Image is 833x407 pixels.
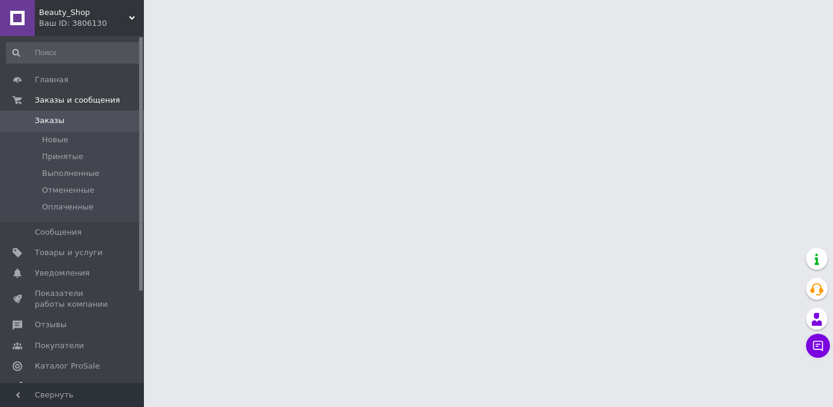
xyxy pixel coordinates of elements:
span: Главная [35,74,68,85]
span: Принятые [42,151,83,162]
span: Каталог ProSale [35,361,100,372]
span: Новые [42,134,68,145]
span: Показатели работы компании [35,288,111,310]
span: Отмененные [42,185,94,196]
span: Выполненные [42,168,100,179]
span: Beauty_Shop [39,7,129,18]
span: Отзывы [35,319,67,330]
span: Заказы [35,115,64,126]
span: Уведомления [35,268,89,279]
span: Оплаченные [42,202,94,213]
span: Покупатели [35,340,84,351]
button: Чат с покупателем [806,334,830,358]
span: Сообщения [35,227,82,238]
div: Ваш ID: 3806130 [39,18,144,29]
input: Поиск [6,42,142,64]
span: Товары и услуги [35,247,103,258]
span: Заказы и сообщения [35,95,120,106]
span: Аналитика [35,381,79,392]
